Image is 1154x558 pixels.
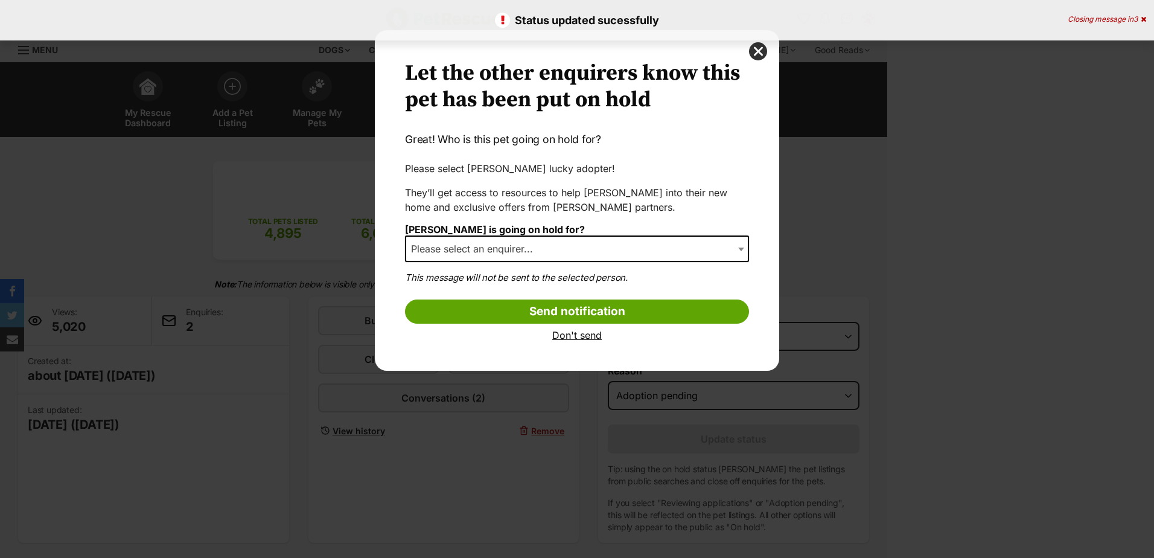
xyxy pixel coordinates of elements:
div: Closing message in [1068,15,1146,24]
p: Please select [PERSON_NAME] lucky adopter! [405,161,749,176]
span: 3 [1133,14,1138,24]
a: Don't send [405,330,749,341]
label: [PERSON_NAME] is going on hold for? [405,223,585,236]
button: close [749,42,767,60]
img: consumer-privacy-logo.png [1,1,11,11]
h2: Let the other enquirers know this pet has been put on hold [405,60,749,114]
input: Send notification [405,300,749,324]
p: This message will not be sent to the selected person. [405,271,749,285]
span: Please select an enquirer... [406,240,545,257]
p: They’ll get access to resources to help [PERSON_NAME] into their new home and exclusive offers fr... [405,185,749,214]
p: Status updated sucessfully [12,12,1142,28]
span: Please select an enquirer... [405,236,749,262]
p: Great! Who is this pet going on hold for? [405,132,749,147]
